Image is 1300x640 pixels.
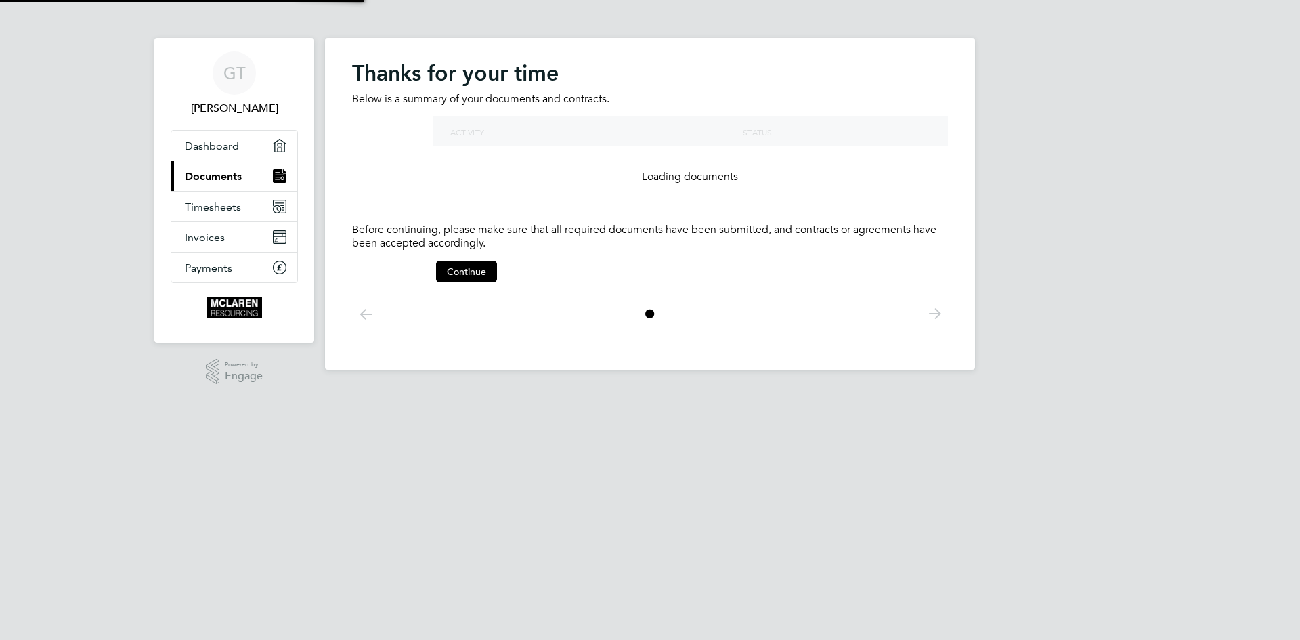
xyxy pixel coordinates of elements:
nav: Main navigation [154,38,314,343]
a: Payments [171,253,297,282]
h2: Thanks for your time [352,60,948,87]
button: Continue [436,261,497,282]
span: GT [223,64,246,82]
span: Powered by [225,359,263,370]
a: Documents [171,161,297,191]
span: Gabriel Turlan [171,100,298,116]
span: Invoices [185,231,225,244]
a: Invoices [171,222,297,252]
a: Go to home page [171,297,298,318]
p: Before continuing, please make sure that all required documents have been submitted, and contract... [352,223,948,251]
a: Timesheets [171,192,297,221]
a: Powered byEngage [206,359,263,385]
a: GT[PERSON_NAME] [171,51,298,116]
p: Below is a summary of your documents and contracts. [352,92,948,106]
span: Dashboard [185,140,239,152]
span: Timesheets [185,200,241,213]
span: Engage [225,370,263,382]
span: Payments [185,261,232,274]
a: Dashboard [171,131,297,161]
img: mclaren-logo-retina.png [207,297,261,318]
span: Documents [185,170,242,183]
